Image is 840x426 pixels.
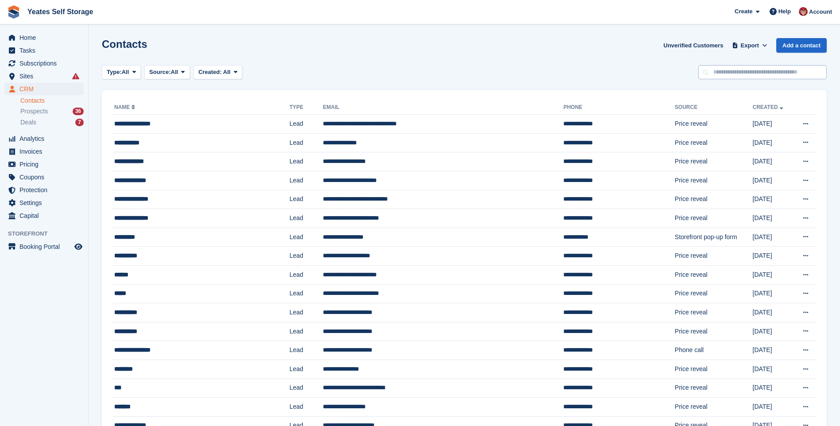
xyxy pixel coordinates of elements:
[290,152,323,171] td: Lead
[72,73,79,80] i: Smart entry sync failures have occurred
[675,101,753,115] th: Source
[323,101,563,115] th: Email
[114,104,137,110] a: Name
[19,197,73,209] span: Settings
[19,31,73,44] span: Home
[675,360,753,379] td: Price reveal
[753,265,793,284] td: [DATE]
[19,184,73,196] span: Protection
[675,115,753,134] td: Price reveal
[144,65,190,80] button: Source: All
[20,107,84,116] a: Prospects 36
[75,119,84,126] div: 7
[290,101,323,115] th: Type
[675,190,753,209] td: Price reveal
[675,133,753,152] td: Price reveal
[8,229,88,238] span: Storefront
[19,57,73,70] span: Subscriptions
[19,83,73,95] span: CRM
[675,265,753,284] td: Price reveal
[223,69,231,75] span: All
[753,322,793,341] td: [DATE]
[675,247,753,266] td: Price reveal
[19,44,73,57] span: Tasks
[741,41,759,50] span: Export
[4,70,84,82] a: menu
[19,209,73,222] span: Capital
[290,303,323,322] td: Lead
[4,57,84,70] a: menu
[753,209,793,228] td: [DATE]
[675,322,753,341] td: Price reveal
[290,322,323,341] td: Lead
[290,398,323,417] td: Lead
[290,265,323,284] td: Lead
[290,379,323,398] td: Lead
[149,68,170,77] span: Source:
[753,303,793,322] td: [DATE]
[290,341,323,360] td: Lead
[753,133,793,152] td: [DATE]
[753,228,793,247] td: [DATE]
[7,5,20,19] img: stora-icon-8386f47178a22dfd0bd8f6a31ec36ba5ce8667c1dd55bd0f319d3a0aa187defe.svg
[20,118,84,127] a: Deals 7
[290,209,323,228] td: Lead
[753,398,793,417] td: [DATE]
[753,171,793,190] td: [DATE]
[290,228,323,247] td: Lead
[4,158,84,170] a: menu
[753,104,785,110] a: Created
[102,38,147,50] h1: Contacts
[753,341,793,360] td: [DATE]
[19,240,73,253] span: Booking Portal
[4,209,84,222] a: menu
[19,145,73,158] span: Invoices
[290,115,323,134] td: Lead
[19,70,73,82] span: Sites
[776,38,827,53] a: Add a contact
[19,158,73,170] span: Pricing
[809,8,832,16] span: Account
[194,65,242,80] button: Created: All
[290,171,323,190] td: Lead
[171,68,178,77] span: All
[19,132,73,145] span: Analytics
[799,7,808,16] img: Wendie Tanner
[735,7,752,16] span: Create
[753,360,793,379] td: [DATE]
[4,197,84,209] a: menu
[290,284,323,303] td: Lead
[753,190,793,209] td: [DATE]
[290,360,323,379] td: Lead
[675,341,753,360] td: Phone call
[20,118,36,127] span: Deals
[675,171,753,190] td: Price reveal
[778,7,791,16] span: Help
[290,133,323,152] td: Lead
[675,398,753,417] td: Price reveal
[675,379,753,398] td: Price reveal
[753,247,793,266] td: [DATE]
[290,190,323,209] td: Lead
[4,145,84,158] a: menu
[24,4,97,19] a: Yeates Self Storage
[675,228,753,247] td: Storefront pop-up form
[753,379,793,398] td: [DATE]
[290,247,323,266] td: Lead
[102,65,141,80] button: Type: All
[20,107,48,116] span: Prospects
[4,184,84,196] a: menu
[19,171,73,183] span: Coupons
[107,68,122,77] span: Type:
[563,101,674,115] th: Phone
[20,97,84,105] a: Contacts
[4,44,84,57] a: menu
[660,38,727,53] a: Unverified Customers
[198,69,222,75] span: Created:
[4,132,84,145] a: menu
[4,83,84,95] a: menu
[675,152,753,171] td: Price reveal
[73,241,84,252] a: Preview store
[675,303,753,322] td: Price reveal
[122,68,129,77] span: All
